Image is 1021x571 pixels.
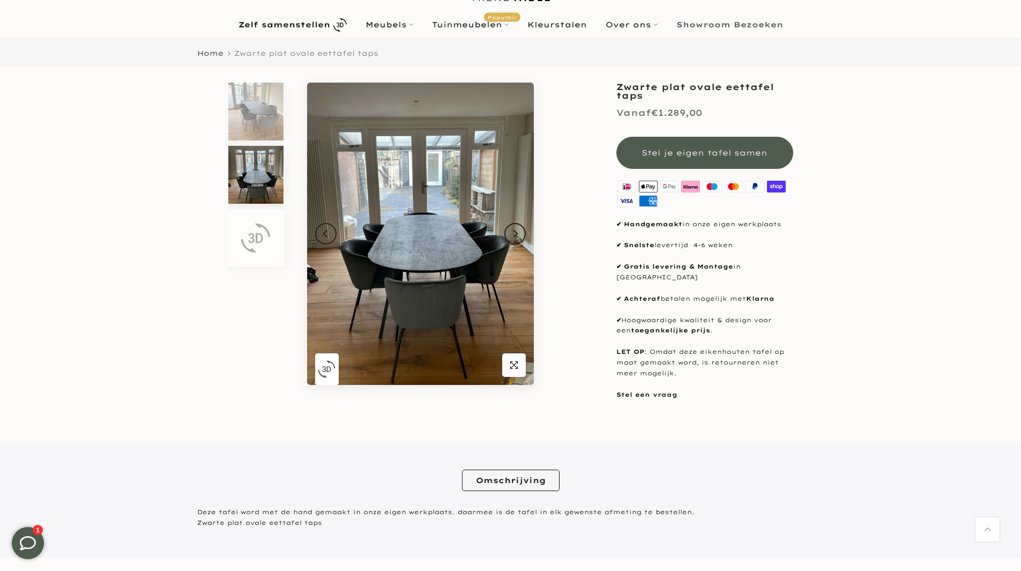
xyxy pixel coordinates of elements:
[229,16,356,34] a: Zelf samenstellen
[723,180,744,194] img: master
[616,295,621,302] strong: ✔
[239,21,330,28] b: Zelf samenstellen
[422,18,518,31] a: TuinmeubelenPopulair
[616,107,651,118] span: Vanaf
[616,348,644,355] strong: LET OP
[197,50,223,57] a: Home
[356,18,422,31] a: Meubels
[504,223,526,244] button: Next
[624,295,660,302] strong: Achteraf
[616,241,621,249] strong: ✔
[680,180,702,194] img: klarna
[624,220,682,228] strong: Handgemaakt
[624,263,733,270] strong: Gratis levering & Montage
[659,180,680,194] img: google pay
[315,223,337,244] button: Previous
[624,241,654,249] strong: Snelste
[484,13,520,22] span: Populair
[616,240,793,251] p: levertijd 4-6 weken
[667,18,792,31] a: Showroom Bezoeken
[596,18,667,31] a: Over ons
[518,18,596,31] a: Kleurstalen
[616,220,621,228] strong: ✔
[616,294,793,305] p: betalen mogelijk met
[975,517,1000,542] a: Terug naar boven
[616,347,793,379] p: : Omdat deze eikenhouten tafel op maat gemaakt word, is retourneren niet meer mogelijk.
[1,516,55,570] iframe: toggle-frame
[318,360,336,378] img: 3D_icon.svg
[702,180,723,194] img: maestro
[765,180,787,194] img: shopify pay
[616,263,621,270] strong: ✔
[744,180,765,194] img: paypal
[616,83,793,100] h1: Zwarte plat ovale eettafel taps
[616,105,702,121] div: €1.289,00
[616,262,793,283] p: in [GEOGRAPHIC_DATA]
[637,194,659,209] img: american express
[616,316,621,324] strong: ✔
[642,148,767,158] span: Stel je eigen tafel samen
[197,494,824,542] div: Deze tafel word met de hand gemaakt in onze eigen werkplaats. daarmee is de tafel in elk gewenste...
[631,327,710,334] strong: toegankelijke prijs
[616,180,638,194] img: ideal
[746,295,774,302] strong: Klarna
[676,21,783,28] b: Showroom Bezoeken
[616,219,793,230] p: in onze eigen werkplaats
[234,49,378,57] span: Zwarte plat ovale eettafel taps
[637,180,659,194] img: apple pay
[616,391,677,398] a: Stel een vraag
[616,315,793,337] p: Hoogwaardige kwaliteit & design voor een .
[616,194,638,209] img: visa
[462,470,560,491] a: Omschrijving
[241,223,271,253] img: 3D_icon.svg
[616,137,793,169] button: Stel je eigen tafel samen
